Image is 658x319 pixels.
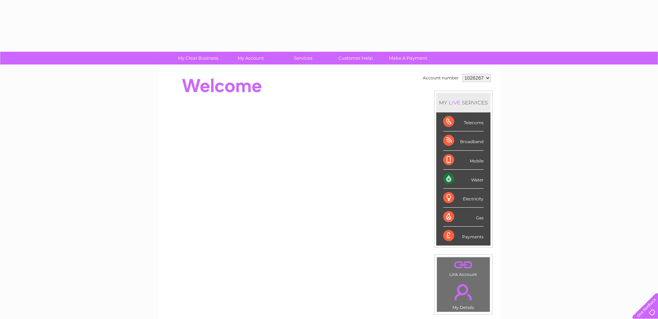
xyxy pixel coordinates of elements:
[437,257,490,279] td: Link Account
[443,112,484,131] div: Telecoms
[439,280,488,304] a: .
[380,52,437,64] a: Make A Payment
[443,131,484,150] div: Broadband
[443,170,484,189] div: Water
[275,52,332,64] a: Services
[421,72,460,84] td: Account number
[443,227,484,245] div: Payments
[443,189,484,208] div: Electricity
[443,151,484,170] div: Mobile
[222,52,279,64] a: My Account
[436,93,490,112] div: MY SERVICES
[439,259,488,271] a: .
[327,52,384,64] a: Customer Help
[437,278,490,312] td: My Details
[170,52,227,64] a: My Clear Business
[447,99,462,106] div: LIVE
[443,208,484,227] div: Gas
